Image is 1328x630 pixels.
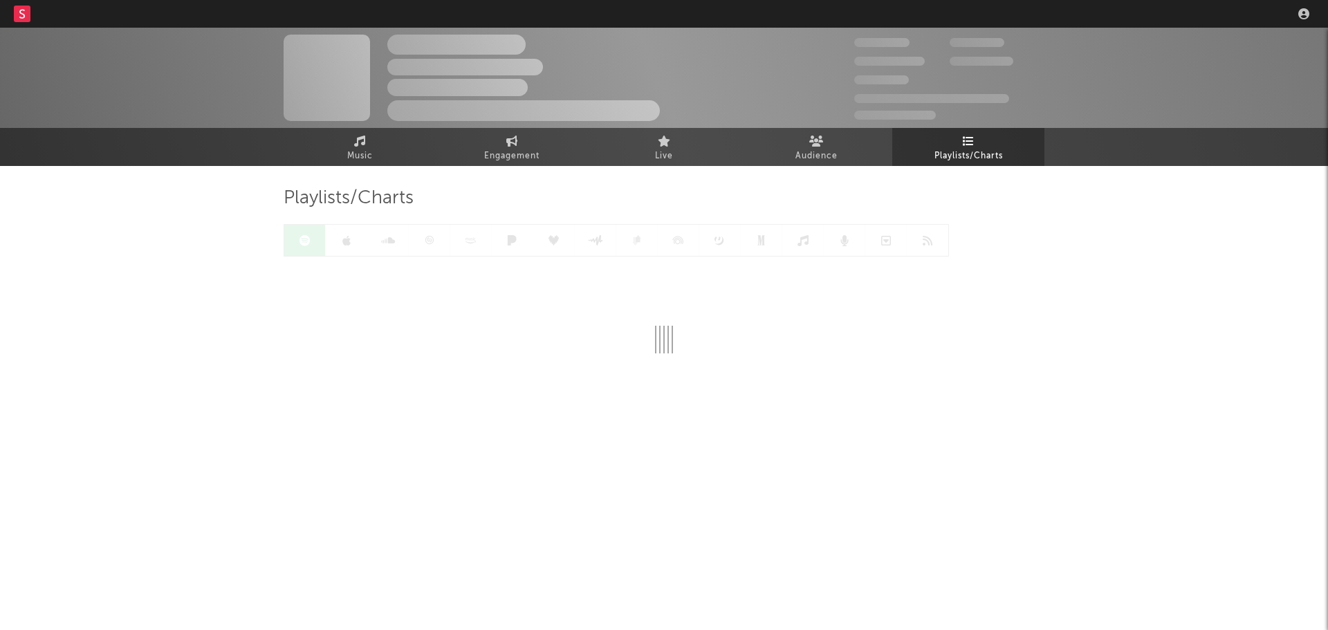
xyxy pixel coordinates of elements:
[588,128,740,166] a: Live
[854,57,925,66] span: 50.000.000
[934,148,1003,165] span: Playlists/Charts
[854,111,936,120] span: Jump Score: 85.0
[284,190,414,207] span: Playlists/Charts
[795,148,838,165] span: Audience
[854,75,909,84] span: 100.000
[950,57,1013,66] span: 1.000.000
[740,128,892,166] a: Audience
[854,94,1009,103] span: 50.000.000 Monthly Listeners
[284,128,436,166] a: Music
[892,128,1044,166] a: Playlists/Charts
[484,148,539,165] span: Engagement
[950,38,1004,47] span: 100.000
[854,38,910,47] span: 300.000
[436,128,588,166] a: Engagement
[655,148,673,165] span: Live
[347,148,373,165] span: Music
